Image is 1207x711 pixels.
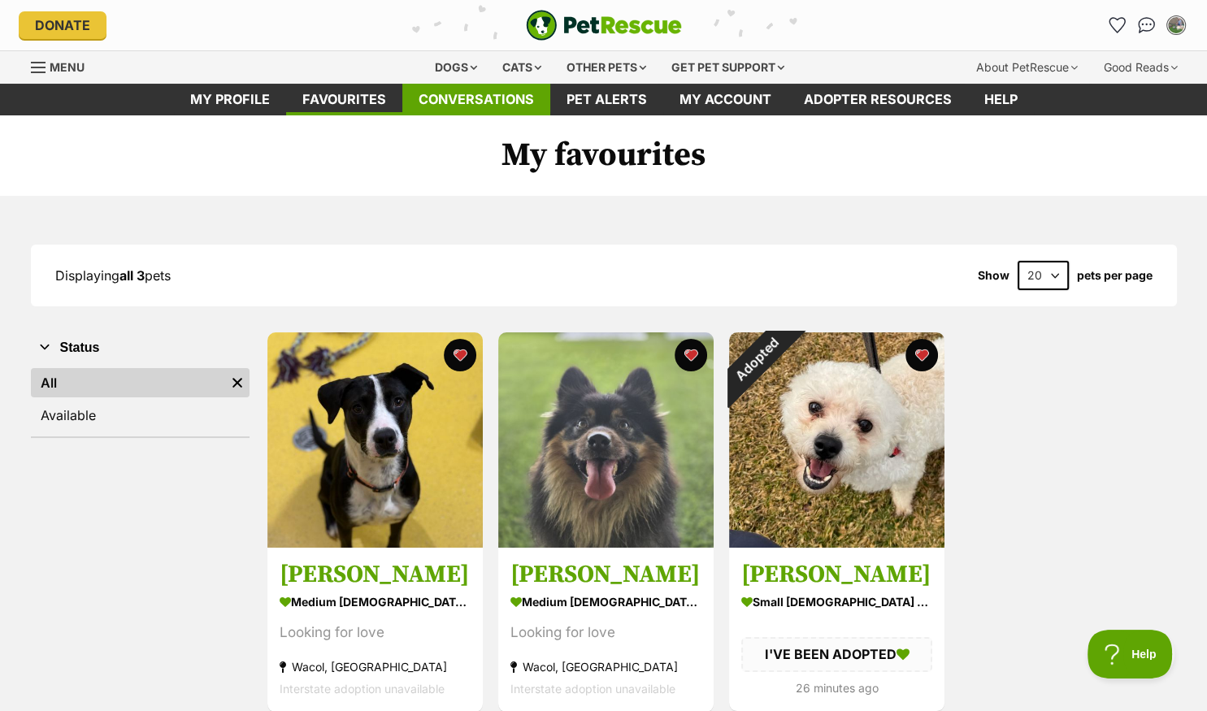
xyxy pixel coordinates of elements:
[741,591,932,614] div: small [DEMOGRAPHIC_DATA] Dog
[1134,12,1160,38] a: Conversations
[729,535,944,551] a: Adopted
[1138,17,1155,33] img: chat-41dd97257d64d25036548639549fe6c8038ab92f7586957e7f3b1b290dea8141.svg
[1168,17,1184,33] img: Merelyn Matheson profile pic
[174,84,286,115] a: My profile
[55,267,171,284] span: Displaying pets
[905,339,938,371] button: favourite
[31,337,250,358] button: Status
[1077,269,1153,282] label: pets per page
[729,548,944,711] a: [PERSON_NAME] small [DEMOGRAPHIC_DATA] Dog I'VE BEEN ADOPTED 26 minutes ago favourite
[741,638,932,672] div: I'VE BEEN ADOPTED
[526,10,682,41] img: logo-e224e6f780fb5917bec1dbf3a21bbac754714ae5b6737aabdf751b685950b380.svg
[663,84,788,115] a: My account
[788,84,968,115] a: Adopter resources
[550,84,663,115] a: Pet alerts
[510,683,675,696] span: Interstate adoption unavailable
[526,10,682,41] a: PetRescue
[741,677,932,699] div: 26 minutes ago
[280,683,445,696] span: Interstate adoption unavailable
[555,51,658,84] div: Other pets
[31,365,250,436] div: Status
[1088,630,1174,678] iframe: Help Scout Beacon - Open
[280,560,471,591] h3: [PERSON_NAME]
[31,51,96,80] a: Menu
[729,332,944,548] img: Alfie
[423,51,488,84] div: Dogs
[31,401,250,430] a: Available
[741,560,932,591] h3: [PERSON_NAME]
[498,332,714,548] img: Milo
[1105,12,1189,38] ul: Account quick links
[50,60,85,74] span: Menu
[444,339,476,371] button: favourite
[978,269,1009,282] span: Show
[968,84,1034,115] a: Help
[510,657,701,678] div: Wacol, [GEOGRAPHIC_DATA]
[119,267,145,284] strong: all 3
[225,368,250,397] a: Remove filter
[19,11,106,39] a: Donate
[1105,12,1131,38] a: Favourites
[280,591,471,614] div: medium [DEMOGRAPHIC_DATA] Dog
[510,622,701,644] div: Looking for love
[1163,12,1189,38] button: My account
[707,311,804,408] div: Adopted
[965,51,1089,84] div: About PetRescue
[510,591,701,614] div: medium [DEMOGRAPHIC_DATA] Dog
[1092,51,1189,84] div: Good Reads
[31,368,225,397] a: All
[280,622,471,644] div: Looking for love
[280,657,471,678] div: Wacol, [GEOGRAPHIC_DATA]
[286,84,402,115] a: Favourites
[267,332,483,548] img: Stella
[660,51,796,84] div: Get pet support
[510,560,701,591] h3: [PERSON_NAME]
[402,84,550,115] a: conversations
[675,339,707,371] button: favourite
[491,51,553,84] div: Cats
